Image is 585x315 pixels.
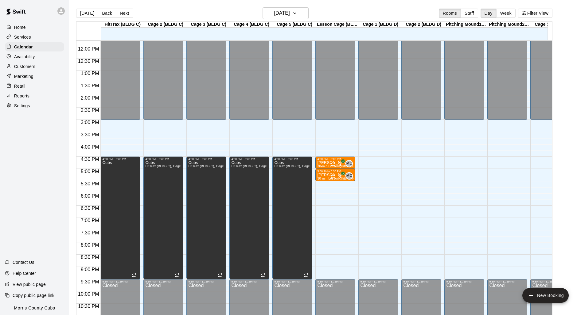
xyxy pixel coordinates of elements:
[79,95,101,101] span: 2:00 PM
[144,22,187,28] div: Cage 2 (BLDG C)
[79,71,101,76] span: 1:00 PM
[79,255,101,260] span: 8:30 PM
[79,120,101,125] span: 3:00 PM
[348,172,353,180] span: Matt Cuervo
[522,288,569,303] button: add
[274,9,290,17] h6: [DATE]
[518,9,552,18] button: Filter View
[5,82,64,91] a: Retail
[98,9,116,18] button: Back
[346,173,352,179] span: MC
[79,230,101,235] span: 7:30 PM
[145,280,181,283] div: 9:30 PM – 11:59 PM
[231,165,368,168] span: HitTrax (BLDG C), Cage 2 (BLDG C), Cage 3 (BLDG C), Cage 4 (BLDG C), Cage 5 (BLDG C)
[76,59,100,64] span: 12:30 PM
[230,22,273,28] div: Cage 4 (BLDG C)
[445,22,488,28] div: Pitching Mound1 (BLDG D)
[145,165,282,168] span: HitTrax (BLDG C), Cage 2 (BLDG C), Cage 3 (BLDG C), Cage 4 (BLDG C), Cage 5 (BLDG C)
[102,157,138,161] div: 4:30 PM – 9:30 PM
[79,108,101,113] span: 2:30 PM
[331,174,336,179] span: Recurring event
[317,280,353,283] div: 9:30 PM – 11:59 PM
[229,157,269,279] div: 4:30 PM – 9:30 PM: Cubs
[79,279,101,284] span: 9:30 PM
[489,280,525,283] div: 9:30 PM – 11:59 PM
[231,280,267,283] div: 9:30 PM – 11:59 PM
[461,9,478,18] button: Staff
[14,73,33,79] p: Marketing
[79,132,101,137] span: 3:30 PM
[14,103,30,109] p: Settings
[79,193,101,199] span: 6:00 PM
[13,259,34,265] p: Contact Us
[76,304,100,309] span: 10:30 PM
[360,280,396,283] div: 9:30 PM – 11:59 PM
[331,162,336,167] span: Recurring event
[5,91,64,101] a: Reports
[187,22,230,28] div: Cage 3 (BLDG C)
[337,161,343,167] span: All customers have paid
[532,280,568,283] div: 9:30 PM – 11:59 PM
[403,280,439,283] div: 9:30 PM – 11:59 PM
[188,157,224,161] div: 4:30 PM – 9:30 PM
[14,63,35,70] p: Customers
[5,23,64,32] div: Home
[218,273,223,278] span: Recurring event
[5,101,64,110] a: Settings
[14,93,29,99] p: Reports
[274,165,411,168] span: HitTrax (BLDG C), Cage 2 (BLDG C), Cage 3 (BLDG C), Cage 4 (BLDG C), Cage 5 (BLDG C)
[263,7,309,19] button: [DATE]
[5,32,64,42] a: Services
[345,172,353,180] div: Matt Cuervo
[13,281,46,287] p: View public page
[143,157,183,279] div: 4:30 PM – 9:30 PM: Cubs
[79,206,101,211] span: 6:30 PM
[273,22,316,28] div: Cage 5 (BLDG C)
[402,22,445,28] div: Cage 2 (BLDG D)
[79,181,101,186] span: 5:30 PM
[145,157,181,161] div: 4:30 PM – 9:30 PM
[14,83,25,89] p: Retail
[5,72,64,81] a: Marketing
[317,170,353,173] div: 5:00 PM – 5:30 PM
[5,52,64,61] div: Availability
[481,9,497,18] button: Day
[79,267,101,272] span: 9:00 PM
[5,42,64,51] a: Calendar
[316,22,359,28] div: Lesson Cage (BLDG C)
[317,165,380,168] span: 30-min Lesson (Hitting, Pitching or fielding)
[76,46,100,51] span: 12:00 PM
[14,24,26,30] p: Home
[359,22,402,28] div: Cage 1 (BLDG D)
[186,157,226,279] div: 4:30 PM – 9:30 PM: Cubs
[439,9,461,18] button: Rooms
[175,273,180,278] span: Recurring event
[315,157,355,169] div: 4:30 PM – 5:00 PM: Seaton
[317,177,380,180] span: 30-min Lesson (Hitting, Pitching or fielding)
[79,242,101,248] span: 8:00 PM
[261,273,266,278] span: Recurring event
[14,305,55,311] p: Morris County Cubs
[274,157,310,161] div: 4:30 PM – 9:30 PM
[304,273,309,278] span: Recurring event
[14,34,31,40] p: Services
[337,173,343,180] span: All customers have paid
[346,161,352,167] span: MC
[100,157,140,279] div: 4:30 PM – 9:30 PM: Cubs
[102,280,138,283] div: 9:30 PM – 11:59 PM
[14,54,35,60] p: Availability
[14,44,33,50] p: Calendar
[496,9,516,18] button: Week
[274,280,310,283] div: 9:30 PM – 11:59 PM
[345,160,353,167] div: Matt Cuervo
[79,144,101,150] span: 4:00 PM
[315,169,355,181] div: 5:00 PM – 5:30 PM: Seaton
[488,22,531,28] div: Pitching Mound2 (BLDG D)
[13,292,54,298] p: Copy public page link
[79,157,101,162] span: 4:30 PM
[188,165,325,168] span: HitTrax (BLDG C), Cage 2 (BLDG C), Cage 3 (BLDG C), Cage 4 (BLDG C), Cage 5 (BLDG C)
